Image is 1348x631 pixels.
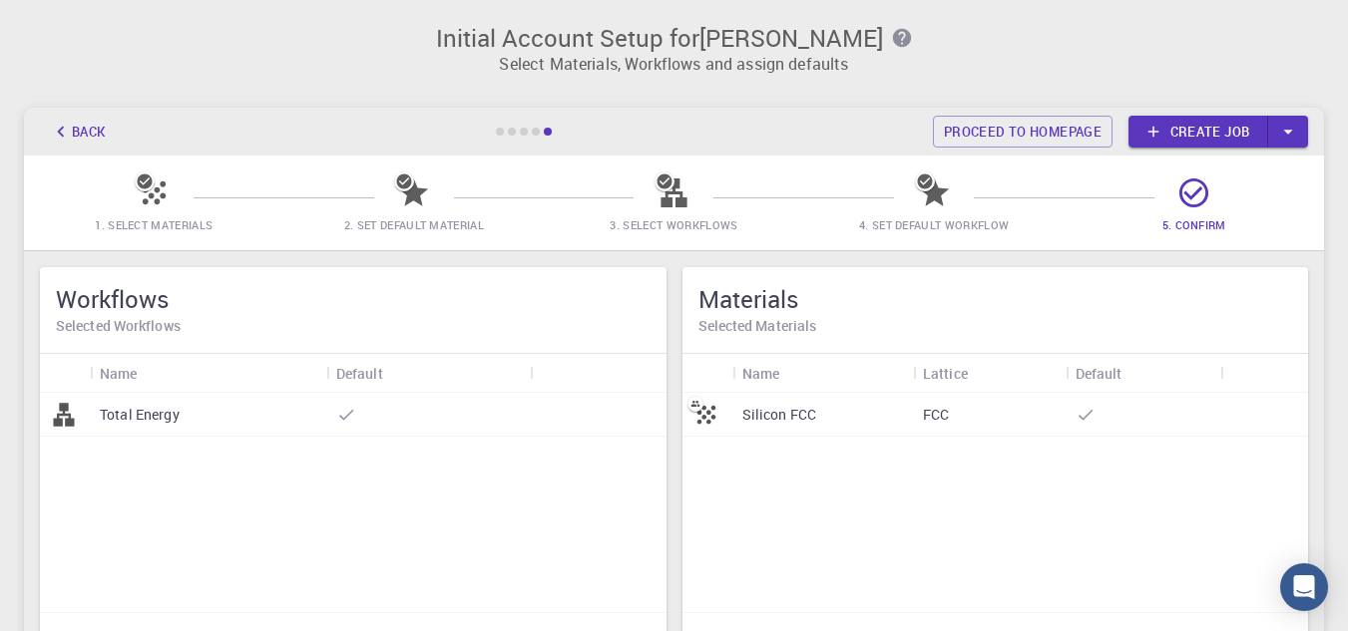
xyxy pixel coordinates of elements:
[100,405,180,425] p: Total Energy
[732,354,913,393] div: Name
[1076,354,1123,393] div: Default
[968,357,1000,389] button: Sort
[682,354,732,393] div: Icon
[383,357,415,389] button: Sort
[859,217,1009,232] span: 4. Set Default Workflow
[610,217,737,232] span: 3. Select Workflows
[36,52,1312,76] p: Select Materials, Workflows and assign defaults
[933,116,1113,148] a: Proceed to homepage
[913,354,1066,393] div: Lattice
[56,283,651,315] h5: Workflows
[40,116,116,148] button: Back
[698,283,1293,315] h5: Materials
[1066,354,1221,393] div: Default
[742,405,817,425] p: Silicon FCC
[779,357,811,389] button: Sort
[100,354,138,393] div: Name
[336,354,383,393] div: Default
[138,357,170,389] button: Sort
[742,354,780,393] div: Name
[1123,357,1154,389] button: Sort
[36,24,1312,52] h3: Initial Account Setup for [PERSON_NAME]
[56,315,651,337] h6: Selected Workflows
[326,354,530,393] div: Default
[95,217,213,232] span: 1. Select Materials
[1280,563,1328,611] div: Open Intercom Messenger
[923,405,949,425] p: FCC
[1162,217,1226,232] span: 5. Confirm
[344,217,484,232] span: 2. Set Default Material
[698,315,1293,337] h6: Selected Materials
[923,354,968,393] div: Lattice
[1128,116,1268,148] a: Create job
[90,354,326,393] div: Name
[40,354,90,393] div: Icon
